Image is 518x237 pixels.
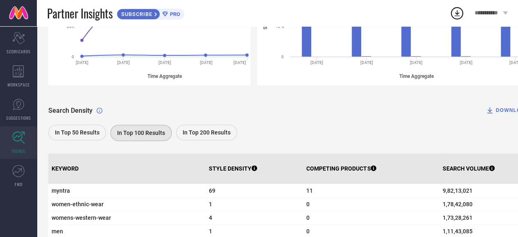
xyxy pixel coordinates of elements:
[168,11,180,17] span: PRO
[460,60,473,65] text: [DATE]
[52,201,202,207] span: women-ethnic-wear
[117,11,154,17] span: SUBSCRIBE
[450,6,464,21] div: Open download list
[7,82,30,88] span: WORKSPACE
[158,60,171,65] text: [DATE]
[147,73,182,79] tspan: Time Aggregate
[76,60,88,65] text: [DATE]
[310,60,323,65] text: [DATE]
[410,60,423,65] text: [DATE]
[281,55,284,59] text: 0
[306,228,436,235] span: 0
[199,60,212,65] text: [DATE]
[183,129,231,136] span: In Top 200 Results
[209,228,300,235] span: 1
[306,165,376,172] p: COMPETING PRODUCTS
[306,214,436,221] span: 0
[48,153,206,184] th: KEYWORD
[52,187,202,194] span: myntra
[55,129,100,136] span: In Top 50 Results
[52,228,202,235] span: men
[67,24,75,29] text: 20K
[360,60,373,65] text: [DATE]
[7,48,31,55] span: SCORECARDS
[399,73,434,79] tspan: Time Aggregate
[233,60,246,65] text: [DATE]
[209,165,257,172] p: STYLE DENSITY
[6,115,31,121] span: SUGGESTIONS
[11,148,25,154] span: TRENDS
[72,55,74,59] text: 0
[48,107,93,114] span: Search Density
[306,187,436,194] span: 11
[209,214,300,221] span: 4
[117,7,184,20] a: SUBSCRIBEPRO
[209,201,300,207] span: 1
[15,181,23,187] span: FWD
[52,214,202,221] span: womens-western-wear
[306,201,436,207] span: 0
[117,60,130,65] text: [DATE]
[209,187,300,194] span: 69
[443,165,495,172] p: SEARCH VOLUME
[117,130,165,136] span: In Top 100 Results
[47,5,113,22] span: Partner Insights
[276,24,284,29] text: 1L %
